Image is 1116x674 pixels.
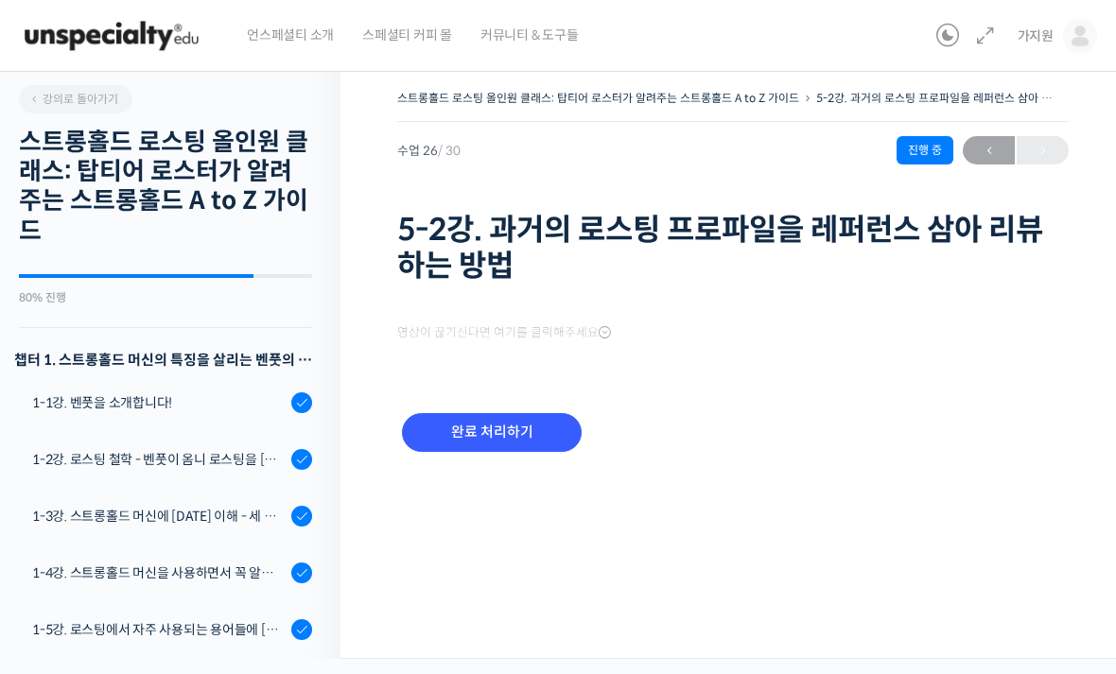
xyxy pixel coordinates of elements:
span: ← [963,138,1015,164]
div: 1-3강. 스트롱홀드 머신에 [DATE] 이해 - 세 가지 열원이 만들어내는 변화 [32,506,286,527]
div: 1-1강. 벤풋을 소개합니다! [32,392,286,413]
div: 진행 중 [897,136,953,164]
span: 수업 26 [397,145,461,157]
a: ←이전 [963,136,1015,164]
span: 영상이 끊기신다면 여기를 클릭해주세요 [397,325,611,340]
a: 5-2강. 과거의 로스팅 프로파일을 레퍼런스 삼아 리뷰하는 방법 [816,91,1107,105]
a: 스트롱홀드 로스팅 올인원 클래스: 탑티어 로스터가 알려주는 스트롱홀드 A to Z 가이드 [397,91,799,105]
span: 강의로 돌아가기 [28,92,118,106]
div: 80% 진행 [19,292,312,303]
div: 1-5강. 로스팅에서 자주 사용되는 용어들에 [DATE] 이해 [32,619,286,640]
h2: 스트롱홀드 로스팅 올인원 클래스: 탑티어 로스터가 알려주는 스트롱홀드 A to Z 가이드 [19,128,312,246]
span: 가지원 [1018,27,1054,44]
div: 1-2강. 로스팅 철학 - 벤풋이 옴니 로스팅을 [DATE] 않는 이유 [32,449,286,470]
span: / 30 [438,143,461,159]
a: 강의로 돌아가기 [19,85,132,113]
div: 1-4강. 스트롱홀드 머신을 사용하면서 꼭 알고 있어야 할 유의사항 [32,562,286,583]
h1: 5-2강. 과거의 로스팅 프로파일을 레퍼런스 삼아 리뷰하는 방법 [397,212,1069,285]
input: 완료 처리하기 [402,413,582,452]
h3: 챕터 1. 스트롱홀드 머신의 특징을 살리는 벤풋의 로스팅 방식 [14,347,312,372]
